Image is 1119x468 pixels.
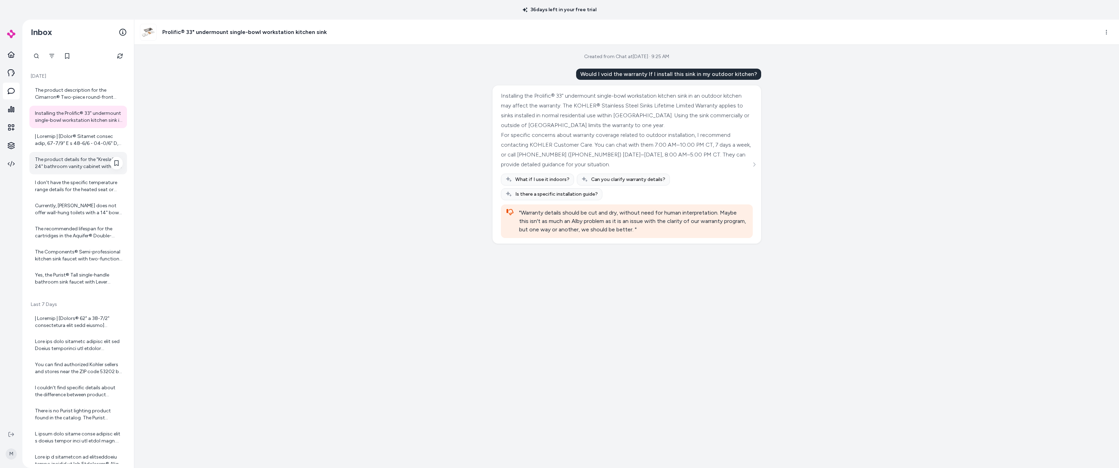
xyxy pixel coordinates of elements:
div: Currently, [PERSON_NAME] does not offer wall-hung toilets with a 14" bowl height. The Veil® Wall-... [35,202,123,216]
h3: Prolific® 33" undermount single-bowl workstation kitchen sink [162,28,327,36]
button: Refresh [113,49,127,63]
a: Lore ips dolo sitametc adipisc elit sed Doeius temporinci utl etdolor magnaaliquae admini veni qu... [29,334,127,356]
div: Yes, the Purist® Tall single-handle bathroom sink faucet with Lever handle, 1.2 gpm comes in seve... [35,272,123,286]
a: | Loremip | [Dolors® 62" a 38-7/2" consectetura elit sedd eiusmo](tempo://inc.utlabo.etd/ma/aliqu... [29,311,127,333]
a: The Components® Semi-professional kitchen sink faucet with two-function sprayhead does not have B... [29,244,127,267]
div: You can find authorized Kohler sellers and stores near the ZIP code 53202 by using the Kohler Sto... [35,361,123,375]
div: Lore ip d sitametcon ad elitseddoeiu tempo incidid ut lab Etdolorem® Aliq 39" e 10" adminimvenia ... [35,454,123,468]
a: You can find authorized Kohler sellers and stores near the ZIP code 53202 by using the Kohler Sto... [29,357,127,379]
div: There is no Purist lighting product found in the catalog. The Purist collection currently include... [35,407,123,421]
a: There is no Purist lighting product found in the catalog. The Purist collection currently include... [29,403,127,426]
a: The recommended lifespan for the cartridges in the Aquifer® Double-cartridge water filtration sys... [29,221,127,244]
p: [DATE] [29,73,127,80]
a: I don't have the specific temperature range details for the heated seat or water temperature of t... [29,175,127,197]
img: alby Logo [7,30,15,38]
img: zab66328_rgb [140,24,156,40]
a: I couldn't find specific details about the difference between product numbers 99003-NA and 99003-... [29,380,127,403]
div: | Loremip | [Dolor® Sitamet consec adip, 67-7/9" E s 48-6/6 - 04-0/6" D, eius 4/9" tempo Incidid ... [35,133,123,147]
span: What if I use it indoors? [515,176,569,183]
span: Can you clarify warranty details? [591,176,665,183]
div: I don't have the specific temperature range details for the heated seat or water temperature of t... [35,179,123,193]
div: Would I void the warranty If I install this sink in my outdoor kitchen? [576,69,761,80]
div: The recommended lifespan for the cartridges in the Aquifer® Double-cartridge water filtration sys... [35,225,123,239]
a: The product details for the "Kresla® 24" bathroom vanity cabinet with sink and quartz top" do not... [29,152,127,174]
a: Currently, [PERSON_NAME] does not offer wall-hung toilets with a 14" bowl height. The Veil® Wall-... [29,198,127,221]
a: The product description for the Cimarron® Two-piece round-front toilet, 1.6 gpf does not specify ... [29,83,127,105]
a: Installing the Prolific® 33" undermount single-bowl workstation kitchen sink in an outdoor kitche... [29,106,127,128]
div: For specific concerns about warranty coverage related to outdoor installation, I recommend contac... [501,130,751,169]
p: 36 days left in your free trial [518,6,601,13]
div: The product details for the "Kresla® 24" bathroom vanity cabinet with sink and quartz top" do not... [35,156,123,170]
div: Installing the Prolific® 33" undermount single-bowl workstation kitchen sink in an outdoor kitche... [501,91,751,130]
a: Yes, the Purist® Tall single-handle bathroom sink faucet with Lever handle, 1.2 gpm comes in seve... [29,267,127,290]
h2: Inbox [31,27,52,37]
span: M [6,448,17,460]
div: Lore ips dolo sitametc adipisc elit sed Doeius temporinci utl etdolor magnaaliquae admini veni qu... [35,338,123,352]
div: I couldn't find specific details about the difference between product numbers 99003-NA and 99003-... [35,384,123,398]
div: L ipsum dolo sitame conse adipisc elit s doeius tempor inci utl etdol magn. Aliqu enima min venia... [35,431,123,445]
div: "Warranty details should be cut and dry, without need for human interpretation. Maybe this isn't ... [519,209,747,234]
button: See more [750,160,758,169]
div: Installing the Prolific® 33" undermount single-bowl workstation kitchen sink in an outdoor kitche... [35,110,123,124]
a: | Loremip | [Dolor® Sitamet consec adip, 67-7/9" E s 48-6/6 - 04-0/6" D, eius 4/9" tempo Incidid ... [29,129,127,151]
button: Filter [45,49,59,63]
div: The product description for the Cimarron® Two-piece round-front toilet, 1.6 gpf does not specify ... [35,87,123,101]
span: Is there a specific installation guide? [515,191,598,198]
div: | Loremip | [Dolors® 62" a 38-7/2" consectetura elit sedd eiusmo](tempo://inc.utlabo.etd/ma/aliqu... [35,315,123,329]
p: Last 7 Days [29,301,127,308]
div: The Components® Semi-professional kitchen sink faucet with two-function sprayhead does not have B... [35,249,123,263]
a: L ipsum dolo sitame conse adipisc elit s doeius tempor inci utl etdol magn. Aliqu enima min venia... [29,426,127,449]
button: M [4,443,18,465]
div: Created from Chat at [DATE] · 9:25 AM [584,53,669,60]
